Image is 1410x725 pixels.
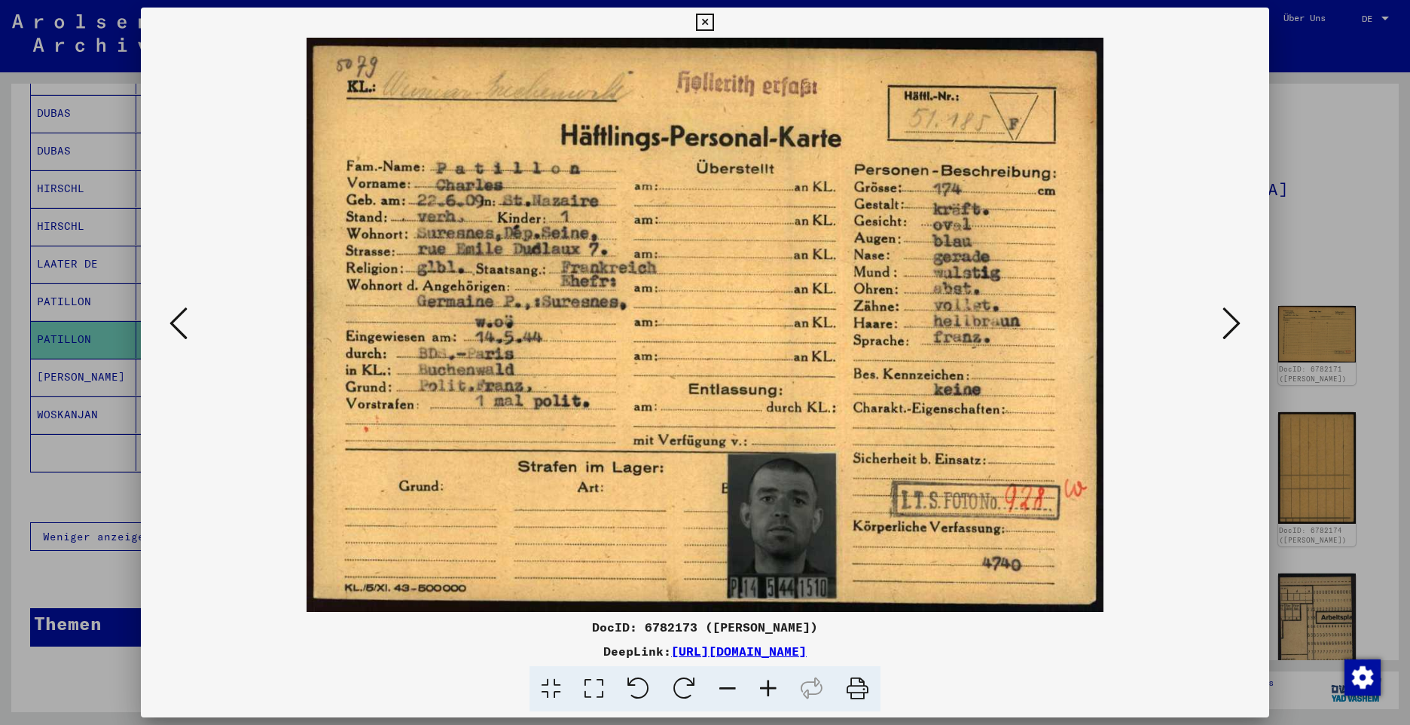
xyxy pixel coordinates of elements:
[1344,659,1381,696] img: Zustimmung ändern
[141,618,1269,636] div: DocID: 6782173 ([PERSON_NAME])
[671,644,807,659] a: [URL][DOMAIN_NAME]
[141,642,1269,660] div: DeepLink:
[192,38,1218,612] img: 001.jpg
[1344,659,1380,695] div: Zustimmung ändern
